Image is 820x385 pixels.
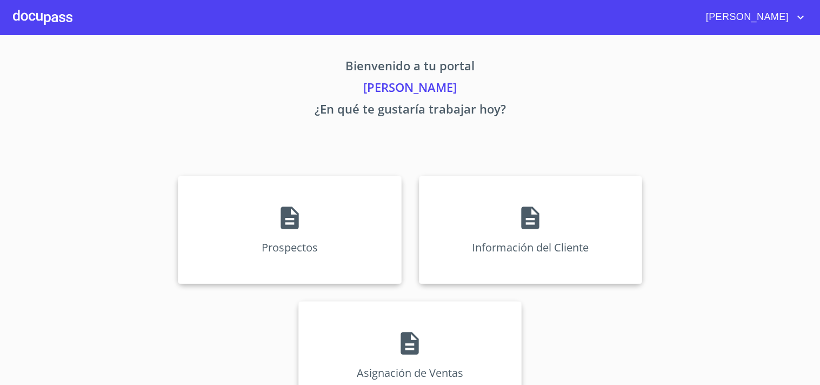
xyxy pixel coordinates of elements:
[77,57,743,78] p: Bienvenido a tu portal
[262,240,318,255] p: Prospectos
[357,366,463,380] p: Asignación de Ventas
[698,9,794,26] span: [PERSON_NAME]
[77,78,743,100] p: [PERSON_NAME]
[472,240,589,255] p: Información del Cliente
[77,100,743,122] p: ¿En qué te gustaría trabajar hoy?
[698,9,807,26] button: account of current user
